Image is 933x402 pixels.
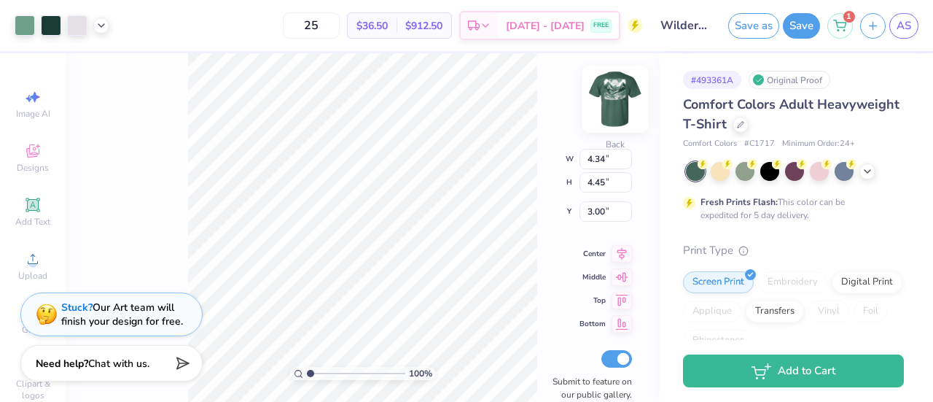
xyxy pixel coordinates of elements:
div: Original Proof [749,71,830,89]
span: 1 [843,11,855,23]
span: Top [579,295,606,306]
span: Comfort Colors [683,138,737,150]
button: Add to Cart [683,355,904,387]
div: This color can be expedited for 5 day delivery. [700,196,880,222]
a: AS [889,13,918,39]
strong: Fresh Prints Flash: [700,196,778,208]
button: Save [783,13,820,39]
span: FREE [593,20,609,31]
span: # C1717 [744,138,775,150]
span: Comfort Colors Adult Heavyweight T-Shirt [683,96,899,133]
span: Middle [579,272,606,282]
strong: Stuck? [61,301,93,314]
div: Screen Print [683,271,754,293]
span: Chat with us. [88,357,149,371]
div: Transfers [746,301,804,322]
input: Untitled Design [649,11,721,40]
div: # 493361A [683,71,741,89]
span: AS [897,18,911,34]
div: Print Type [683,242,904,259]
span: Designs [17,162,49,174]
span: 100 % [409,367,432,380]
span: Center [579,249,606,259]
span: Upload [18,270,47,282]
button: Save as [728,13,779,39]
span: Clipart & logos [7,378,58,401]
div: Applique [683,301,741,322]
div: Our Art team will finish your design for free. [61,301,183,328]
span: Add Text [15,216,50,228]
span: Image AI [16,108,50,120]
div: Rhinestones [683,330,754,352]
span: Bottom [579,319,606,329]
div: Embroidery [758,271,827,293]
label: Submit to feature on our public gallery. [544,375,632,401]
img: Back [586,70,644,128]
span: $36.50 [356,18,388,34]
div: Vinyl [808,301,849,322]
input: – – [283,12,340,39]
div: Digital Print [832,271,902,293]
div: Back [606,138,625,151]
span: $912.50 [405,18,442,34]
div: Foil [854,301,888,322]
strong: Need help? [36,357,88,371]
span: [DATE] - [DATE] [506,18,585,34]
span: Minimum Order: 24 + [782,138,855,150]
